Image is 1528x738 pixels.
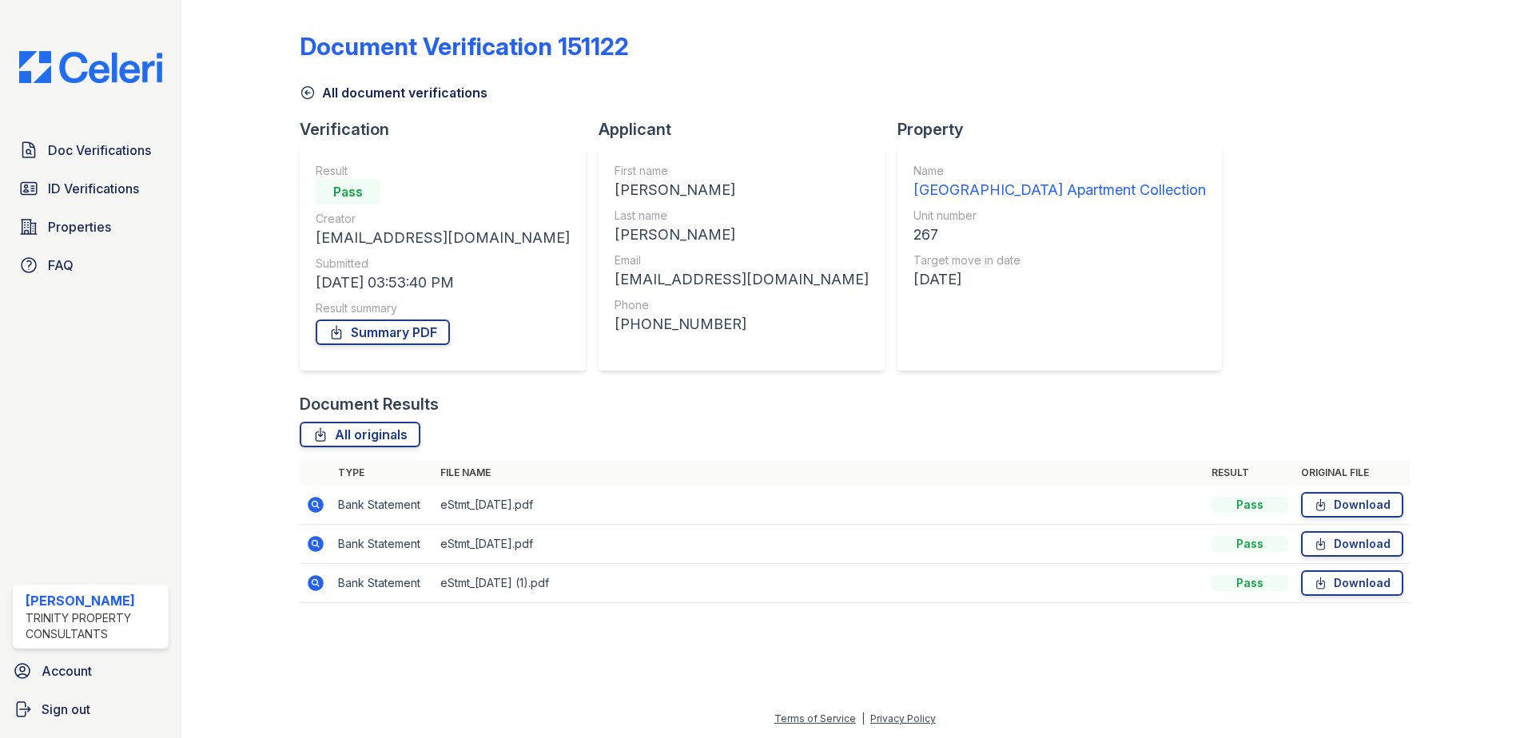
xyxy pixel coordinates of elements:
a: Sign out [6,693,175,725]
div: Creator [316,211,570,227]
div: Name [913,163,1206,179]
a: ID Verifications [13,173,169,204]
div: First name [615,163,869,179]
a: Doc Verifications [13,134,169,166]
span: Doc Verifications [48,141,151,160]
div: [GEOGRAPHIC_DATA] Apartment Collection [913,179,1206,201]
div: Pass [1212,536,1288,552]
img: CE_Logo_Blue-a8612792a0a2168367f1c8372b55b34899dd931a85d93a1a3d3e32e68fde9ad4.png [6,51,175,83]
a: All document verifications [300,83,487,102]
td: Bank Statement [332,525,434,564]
div: Result summary [316,300,570,316]
a: Privacy Policy [870,712,936,724]
a: Name [GEOGRAPHIC_DATA] Apartment Collection [913,163,1206,201]
th: Original file [1295,460,1410,486]
div: Pass [1212,497,1288,513]
span: Properties [48,217,111,236]
div: Unit number [913,208,1206,224]
td: eStmt_[DATE].pdf [434,486,1205,525]
td: eStmt_[DATE] (1).pdf [434,564,1205,603]
div: 267 [913,224,1206,246]
div: [PHONE_NUMBER] [615,313,869,335]
div: Email [615,252,869,268]
a: FAQ [13,249,169,281]
td: eStmt_[DATE].pdf [434,525,1205,564]
a: Download [1301,570,1403,596]
div: Trinity Property Consultants [26,610,162,642]
div: [EMAIL_ADDRESS][DOMAIN_NAME] [316,227,570,249]
div: [PERSON_NAME] [615,224,869,246]
div: Target move in date [913,252,1206,268]
div: [PERSON_NAME] [615,179,869,201]
a: Terms of Service [774,712,856,724]
div: Document Verification 151122 [300,32,629,61]
div: | [861,712,865,724]
div: Last name [615,208,869,224]
div: Document Results [300,393,439,415]
div: Pass [316,179,380,204]
div: Submitted [316,256,570,272]
a: All originals [300,422,420,447]
a: Properties [13,211,169,243]
a: Download [1301,492,1403,518]
th: File name [434,460,1205,486]
th: Result [1205,460,1295,486]
a: Account [6,655,175,687]
div: [DATE] 03:53:40 PM [316,272,570,294]
a: Download [1301,531,1403,557]
a: Summary PDF [316,319,450,345]
span: FAQ [48,256,74,275]
div: Property [897,118,1235,141]
div: [PERSON_NAME] [26,591,162,610]
td: Bank Statement [332,486,434,525]
td: Bank Statement [332,564,434,603]
span: ID Verifications [48,179,139,198]
span: Sign out [42,700,90,719]
span: Account [42,661,92,680]
div: Phone [615,297,869,313]
div: [DATE] [913,268,1206,291]
div: Pass [1212,575,1288,591]
div: Result [316,163,570,179]
div: [EMAIL_ADDRESS][DOMAIN_NAME] [615,268,869,291]
div: Applicant [599,118,897,141]
div: Verification [300,118,599,141]
th: Type [332,460,434,486]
